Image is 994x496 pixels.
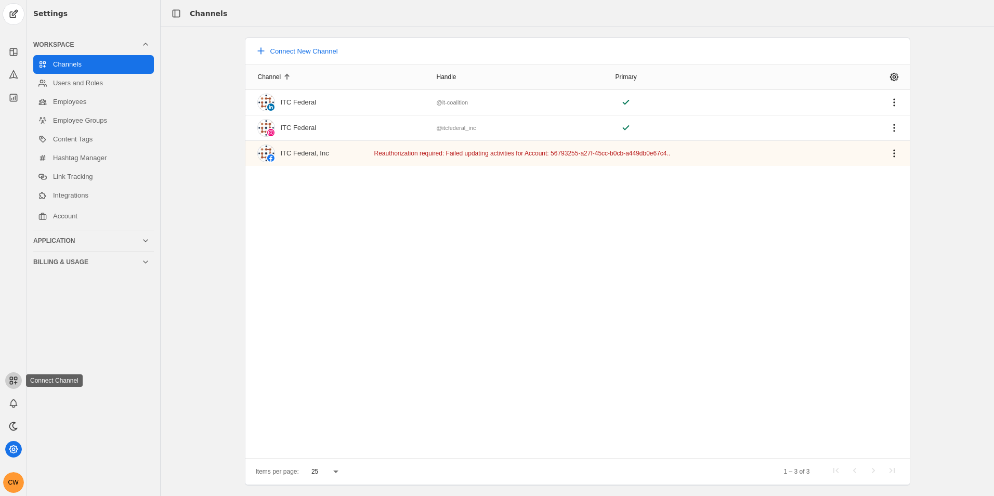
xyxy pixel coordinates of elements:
[33,74,154,93] a: Users and Roles
[258,94,274,111] img: cache
[258,73,281,81] div: Channel
[33,111,154,130] a: Employee Groups
[190,8,227,19] div: Channels
[258,145,274,162] img: cache
[33,207,154,226] a: Account
[783,466,809,477] div: 1 – 3 of 3
[33,232,154,249] mat-expansion-panel-header: Application
[3,472,24,493] button: CW
[258,120,274,136] img: cache
[437,73,456,81] div: Handle
[33,167,154,186] a: Link Tracking
[26,374,83,387] div: Connect Channel
[437,124,476,132] div: @itcfederal_inc
[33,186,154,205] a: Integrations
[885,144,904,163] app-icon-button: Channel Menu
[281,98,317,107] div: ITC Federal
[616,73,646,81] div: Primary
[437,73,466,81] div: Handle
[885,93,904,112] app-icon-button: Channel Menu
[33,258,141,266] div: Billing & Usage
[33,36,154,53] mat-expansion-panel-header: Workspace
[258,73,291,81] div: Channel
[33,237,141,245] div: Application
[33,55,154,74] a: Channels
[256,466,299,477] div: Items per page:
[311,468,318,475] span: 25
[437,98,468,107] div: @it-coalition
[885,119,904,137] app-icon-button: Channel Menu
[33,53,154,228] div: Workspace
[281,149,329,158] div: ITC Federal, Inc
[33,130,154,149] a: Content Tags
[250,42,344,60] button: Connect New Channel
[374,145,671,162] div: Reauthorization required: Failed updating activities for Account: 56793255-a27f-45cc-b0cb-a449db0...
[616,73,637,81] div: Primary
[281,124,317,132] div: ITC Federal
[270,47,338,55] span: Connect New Channel
[33,41,141,49] div: Workspace
[33,149,154,167] a: Hashtag Manager
[33,93,154,111] a: Employees
[33,254,154,270] mat-expansion-panel-header: Billing & Usage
